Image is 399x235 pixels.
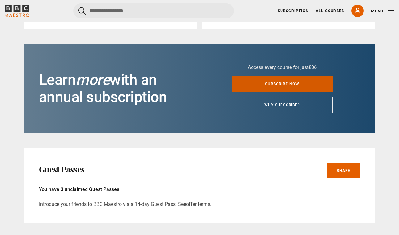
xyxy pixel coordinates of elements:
a: Subscribe now [232,76,333,92]
a: All Courses [316,8,344,14]
h2: Guest Passes [39,164,85,174]
span: £36 [308,64,317,70]
button: Submit the search query [78,7,86,15]
p: Introduce your friends to BBC Maestro via a 14-day Guest Pass. See . [39,201,360,208]
i: more [76,71,110,89]
input: Search [73,3,234,18]
h2: Learn with an annual subscription [39,71,195,106]
a: offer terms [186,201,210,207]
a: Share [327,163,360,178]
svg: BBC Maestro [5,5,29,17]
a: Why subscribe? [232,97,333,113]
button: Toggle navigation [371,8,394,14]
p: You have 3 unclaimed Guest Passes [39,186,360,193]
p: Access every course for just [232,64,333,71]
a: Subscription [278,8,308,14]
